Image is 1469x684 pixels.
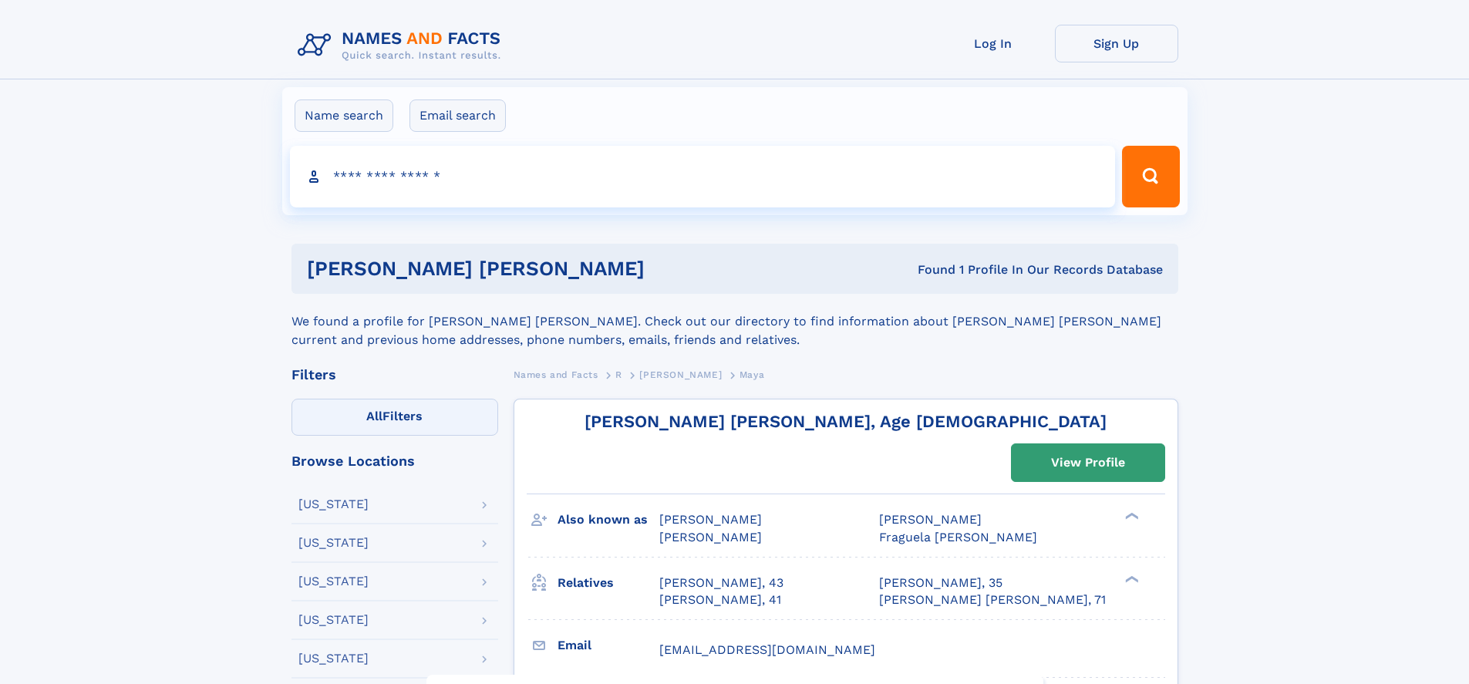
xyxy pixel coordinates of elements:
span: R [615,369,622,380]
h3: Email [558,632,659,659]
label: Name search [295,99,393,132]
span: [PERSON_NAME] [659,512,762,527]
h3: Also known as [558,507,659,533]
a: [PERSON_NAME], 43 [659,574,783,591]
a: Log In [932,25,1055,62]
a: [PERSON_NAME] [PERSON_NAME], Age [DEMOGRAPHIC_DATA] [585,412,1107,431]
button: Search Button [1122,146,1179,207]
a: Names and Facts [514,365,598,384]
div: [US_STATE] [298,498,369,510]
a: View Profile [1012,444,1164,481]
a: Sign Up [1055,25,1178,62]
h1: [PERSON_NAME] [PERSON_NAME] [307,259,781,278]
div: Filters [291,368,498,382]
h3: Relatives [558,570,659,596]
span: Fraguela [PERSON_NAME] [879,530,1037,544]
input: search input [290,146,1116,207]
div: View Profile [1051,445,1125,480]
div: ❯ [1121,574,1140,584]
a: [PERSON_NAME] [PERSON_NAME], 71 [879,591,1106,608]
span: [PERSON_NAME] [639,369,722,380]
div: [US_STATE] [298,575,369,588]
span: [PERSON_NAME] [879,512,982,527]
span: [PERSON_NAME] [659,530,762,544]
div: ❯ [1121,511,1140,521]
a: [PERSON_NAME], 35 [879,574,1002,591]
div: [US_STATE] [298,537,369,549]
div: We found a profile for [PERSON_NAME] [PERSON_NAME]. Check out our directory to find information a... [291,294,1178,349]
label: Email search [409,99,506,132]
div: [US_STATE] [298,614,369,626]
div: [US_STATE] [298,652,369,665]
div: Found 1 Profile In Our Records Database [781,261,1163,278]
img: Logo Names and Facts [291,25,514,66]
span: Maya [740,369,764,380]
div: Browse Locations [291,454,498,468]
span: All [366,409,382,423]
a: R [615,365,622,384]
a: [PERSON_NAME] [639,365,722,384]
a: [PERSON_NAME], 41 [659,591,781,608]
span: [EMAIL_ADDRESS][DOMAIN_NAME] [659,642,875,657]
label: Filters [291,399,498,436]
